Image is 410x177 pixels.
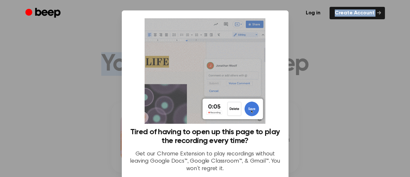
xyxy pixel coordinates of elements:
p: Get our Chrome Extension to play recordings without leaving Google Docs™, Google Classroom™, & Gm... [130,151,281,173]
img: Beep extension in action [145,18,265,124]
a: Log in [301,7,326,19]
h3: Tired of having to open up this page to play the recording every time? [130,128,281,145]
a: Create Account [330,7,385,19]
a: Beep [25,7,62,20]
